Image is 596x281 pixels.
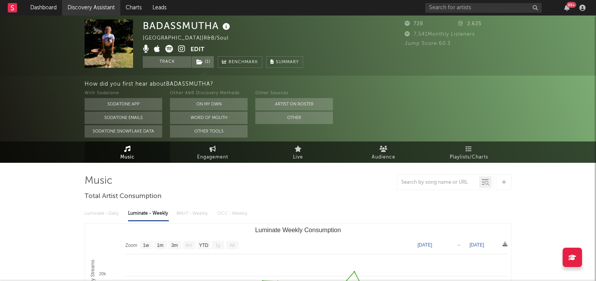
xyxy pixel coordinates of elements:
button: Edit [191,45,204,55]
div: [GEOGRAPHIC_DATA] | R&B/Soul [143,34,237,43]
text: [DATE] [470,242,484,248]
text: All [229,243,234,248]
span: Jump Score: 60.3 [405,41,450,46]
button: Other [255,112,333,124]
span: Audience [372,153,395,162]
button: Sodatone Emails [85,112,162,124]
text: 20k [99,271,106,276]
button: Other Tools [170,125,248,138]
button: On My Own [170,98,248,110]
button: Sodatone Snowflake Data [85,125,162,138]
a: Engagement [170,141,255,163]
div: BADASSMUTHA [143,19,232,32]
div: With Sodatone [85,89,162,98]
text: → [456,242,461,248]
span: ( 1 ) [191,56,214,68]
div: 99 + [567,2,576,8]
span: Total Artist Consumption [85,192,161,201]
input: Search for artists [425,3,542,13]
button: (1) [192,56,214,68]
a: Music [85,141,170,163]
text: [DATE] [418,242,432,248]
span: Summary [276,60,299,64]
span: Engagement [197,153,228,162]
text: 1w [143,243,149,248]
button: Word Of Mouth [170,112,248,124]
button: Sodatone App [85,98,162,110]
div: Other A&R Discovery Methods [170,89,248,98]
span: 728 [405,21,423,26]
div: How did you first hear about BADASSMUTHA ? [85,79,596,89]
text: YTD [199,243,208,248]
text: 6m [186,243,192,248]
button: Track [143,56,191,68]
div: Luminate - Weekly [128,207,169,220]
span: Benchmark [229,58,258,67]
div: Other Sources [255,89,333,98]
span: 2,625 [458,21,482,26]
a: Audience [341,141,426,163]
text: 1y [215,243,220,248]
a: Live [255,141,341,163]
text: 3m [172,243,178,248]
span: Music [120,153,135,162]
button: Summary [266,56,303,68]
span: Live [293,153,303,162]
span: Playlists/Charts [450,153,488,162]
span: 7,541 Monthly Listeners [405,32,475,37]
button: 99+ [564,5,570,11]
input: Search by song name or URL [397,179,479,186]
a: Playlists/Charts [426,141,511,163]
text: Zoom [125,243,137,248]
text: 1m [157,243,164,248]
text: Luminate Weekly Consumption [255,227,341,233]
a: Benchmark [218,56,262,68]
button: Artist on Roster [255,98,333,110]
